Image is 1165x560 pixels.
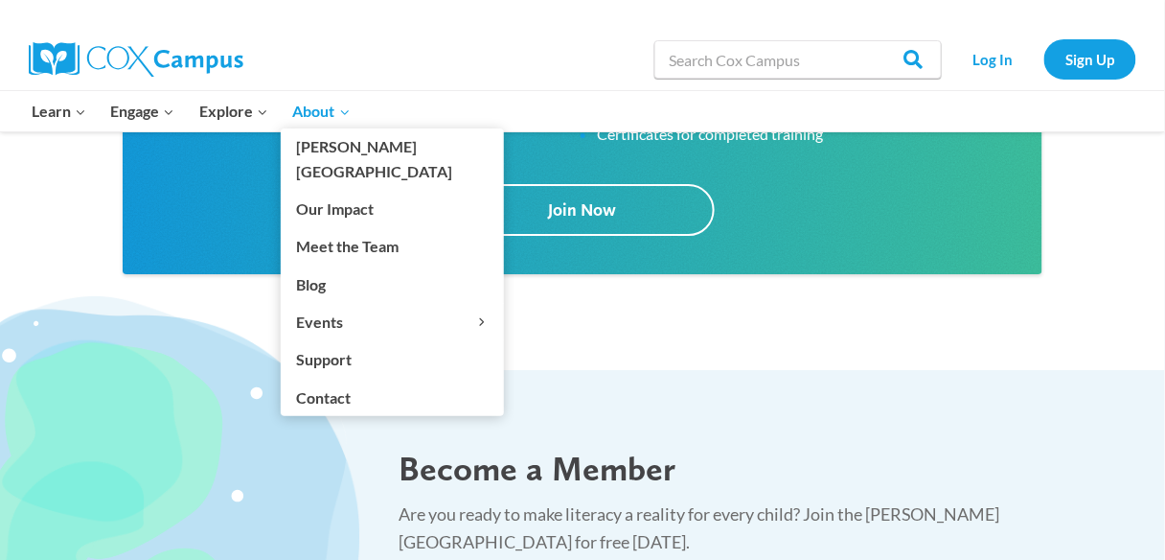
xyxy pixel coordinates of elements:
nav: Secondary Navigation [951,39,1136,79]
button: Child menu of Engage [99,91,188,131]
input: Search Cox Campus [654,40,942,79]
img: Cox Campus [29,42,243,77]
button: Child menu of Events [281,304,504,340]
a: Log In [951,39,1035,79]
button: Child menu of About [281,91,363,131]
button: Child menu of Learn [19,91,99,131]
a: Blog [281,266,504,302]
p: Are you ready to make literacy a reality for every child? Join the [PERSON_NAME][GEOGRAPHIC_DATA]... [399,501,1127,556]
span: Become a Member [399,448,675,489]
a: Contact [281,379,504,415]
a: Our Impact [281,191,504,227]
span: Join Now [549,199,617,220]
a: Support [281,341,504,378]
a: [PERSON_NAME][GEOGRAPHIC_DATA] [281,128,504,190]
button: Child menu of Explore [187,91,281,131]
a: Meet the Team [281,228,504,265]
a: Sign Up [1044,39,1136,79]
li: Certificates for completed training [597,124,966,145]
a: Join Now [450,184,715,235]
nav: Primary Navigation [19,91,362,131]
